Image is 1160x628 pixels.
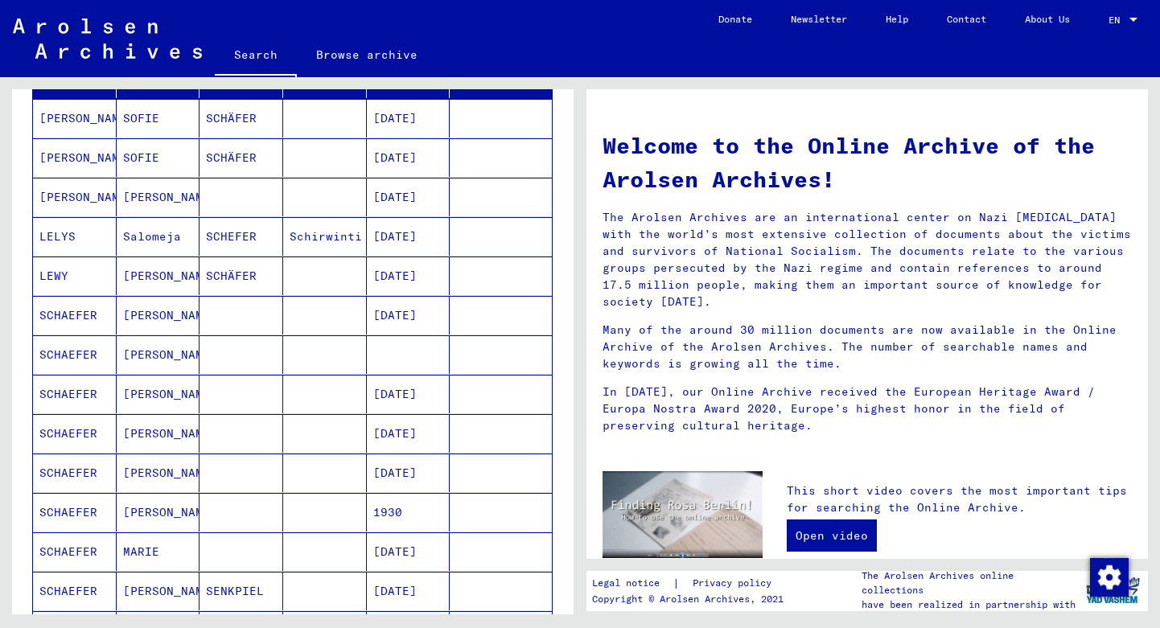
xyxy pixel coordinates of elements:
[1109,14,1120,26] mat-select-trigger: EN
[367,414,450,453] mat-cell: [DATE]
[1090,558,1129,597] img: Zustimmung ändern
[117,138,200,177] mat-cell: SOFIE
[33,414,117,453] mat-cell: SCHAEFER
[33,99,117,138] mat-cell: [PERSON_NAME]
[367,178,450,216] mat-cell: [DATE]
[117,99,200,138] mat-cell: SOFIE
[862,597,1078,612] p: have been realized in partnership with
[117,335,200,374] mat-cell: [PERSON_NAME]
[117,257,200,295] mat-cell: [PERSON_NAME]
[117,296,200,335] mat-cell: [PERSON_NAME]
[33,217,117,256] mat-cell: LELYS
[200,217,283,256] mat-cell: SCHEFER
[200,138,283,177] mat-cell: SCHÄFER
[367,217,450,256] mat-cell: [DATE]
[1083,570,1143,610] img: yv_logo.png
[603,471,763,558] img: video.jpg
[787,519,877,552] a: Open video
[117,414,200,453] mat-cell: [PERSON_NAME]
[592,575,673,592] a: Legal notice
[680,575,791,592] a: Privacy policy
[367,572,450,610] mat-cell: [DATE]
[592,592,791,606] p: Copyright © Arolsen Archives, 2021
[33,454,117,492] mat-cell: SCHAEFER
[33,138,117,177] mat-cell: [PERSON_NAME]
[33,375,117,413] mat-cell: SCHAEFER
[603,384,1132,434] p: In [DATE], our Online Archive received the European Heritage Award / Europa Nostra Award 2020, Eu...
[592,575,791,592] div: |
[33,257,117,295] mat-cell: LEWY
[603,129,1132,196] h1: Welcome to the Online Archive of the Arolsen Archives!
[33,296,117,335] mat-cell: SCHAEFER
[367,375,450,413] mat-cell: [DATE]
[117,532,200,571] mat-cell: MARIE
[117,493,200,532] mat-cell: [PERSON_NAME]
[603,209,1132,310] p: The Arolsen Archives are an international center on Nazi [MEDICAL_DATA] with the world’s most ext...
[200,257,283,295] mat-cell: SCHÄFER
[117,178,200,216] mat-cell: [PERSON_NAME]
[367,493,450,532] mat-cell: 1930
[117,454,200,492] mat-cell: [PERSON_NAME]
[117,572,200,610] mat-cell: [PERSON_NAME]
[33,532,117,571] mat-cell: SCHAEFER
[200,99,283,138] mat-cell: SCHÄFER
[367,296,450,335] mat-cell: [DATE]
[13,18,202,59] img: Arolsen_neg.svg
[367,138,450,177] mat-cell: [DATE]
[297,35,437,74] a: Browse archive
[603,322,1132,372] p: Many of the around 30 million documents are now available in the Online Archive of the Arolsen Ar...
[215,35,297,77] a: Search
[283,217,367,256] mat-cell: Schirwinti
[367,257,450,295] mat-cell: [DATE]
[33,572,117,610] mat-cell: SCHAEFER
[787,482,1132,516] p: This short video covers the most important tips for searching the Online Archive.
[33,335,117,374] mat-cell: SCHAEFER
[367,532,450,571] mat-cell: [DATE]
[862,568,1078,597] p: The Arolsen Archives online collections
[33,493,117,532] mat-cell: SCHAEFER
[117,375,200,413] mat-cell: [PERSON_NAME]
[117,217,200,256] mat-cell: Salomeja
[200,572,283,610] mat-cell: SENKPIEL
[33,178,117,216] mat-cell: [PERSON_NAME]
[367,99,450,138] mat-cell: [DATE]
[367,454,450,492] mat-cell: [DATE]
